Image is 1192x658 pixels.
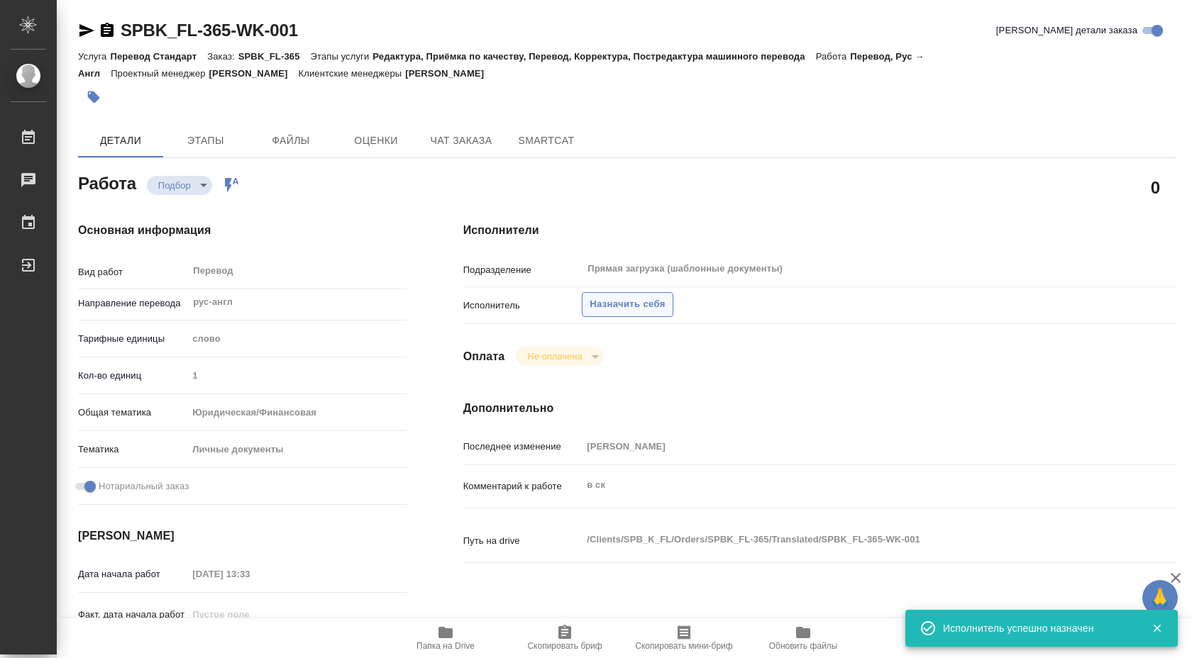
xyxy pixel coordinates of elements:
[110,51,207,62] p: Перевод Стандарт
[172,132,240,150] span: Этапы
[99,22,116,39] button: Скопировать ссылку
[154,179,195,191] button: Подбор
[463,222,1176,239] h4: Исполнители
[78,51,110,62] p: Услуга
[463,348,505,365] h4: Оплата
[78,608,187,622] p: Факт. дата начала работ
[78,22,95,39] button: Скопировать ссылку для ЯМессенджера
[238,51,311,62] p: SPBK_FL-365
[463,534,583,548] p: Путь на drive
[816,51,851,62] p: Работа
[769,641,838,651] span: Обновить файлы
[527,641,602,651] span: Скопировать бриф
[427,132,495,150] span: Чат заказа
[523,350,586,362] button: Не оплачена
[1148,583,1172,613] span: 🙏
[505,618,624,658] button: Скопировать бриф
[78,567,187,581] p: Дата начала работ
[187,365,406,386] input: Пустое поле
[943,621,1130,635] div: Исполнитель успешно назначен
[582,528,1117,552] textarea: /Clients/SPB_K_FL/Orders/SPBK_FL-365/Translated/SPBK_FL-365-WK-001
[1142,622,1171,635] button: Закрыть
[996,23,1137,38] span: [PERSON_NAME] детали заказа
[78,222,407,239] h4: Основная информация
[463,400,1176,417] h4: Дополнительно
[187,401,406,425] div: Юридическая/Финансовая
[187,437,406,462] div: Личные документы
[463,299,583,313] p: Исполнитель
[582,473,1117,497] textarea: в ск
[99,479,189,493] span: Нотариальный заказ
[187,327,406,351] div: слово
[78,406,187,420] p: Общая тематика
[78,296,187,311] p: Направление перевода
[512,132,580,150] span: SmartCat
[257,132,325,150] span: Файлы
[744,618,863,658] button: Обновить файлы
[187,604,311,625] input: Пустое поле
[386,618,505,658] button: Папка на Drive
[372,51,815,62] p: Редактура, Приёмка по качеству, Перевод, Корректура, Постредактура машинного перевода
[624,618,744,658] button: Скопировать мини-бриф
[463,263,583,277] p: Подразделение
[1151,175,1160,199] h2: 0
[187,564,311,584] input: Пустое поле
[207,51,238,62] p: Заказ:
[78,265,187,279] p: Вид работ
[121,21,298,40] a: SPBK_FL-365-WK-001
[590,296,665,313] span: Назначить себя
[78,332,187,346] p: Тарифные единицы
[416,641,475,651] span: Папка на Drive
[78,369,187,383] p: Кол-во единиц
[78,442,187,457] p: Тематика
[405,68,495,79] p: [PERSON_NAME]
[582,292,673,317] button: Назначить себя
[516,347,603,366] div: Подбор
[78,528,407,545] h4: [PERSON_NAME]
[311,51,373,62] p: Этапы услуги
[147,176,212,195] div: Подбор
[209,68,299,79] p: [PERSON_NAME]
[1142,580,1178,615] button: 🙏
[78,169,136,195] h2: Работа
[299,68,406,79] p: Клиентские менеджеры
[111,68,209,79] p: Проектный менеджер
[582,436,1117,457] input: Пустое поле
[342,132,410,150] span: Оценки
[635,641,732,651] span: Скопировать мини-бриф
[463,479,583,493] p: Комментарий к работе
[87,132,155,150] span: Детали
[463,440,583,454] p: Последнее изменение
[78,82,109,113] button: Добавить тэг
